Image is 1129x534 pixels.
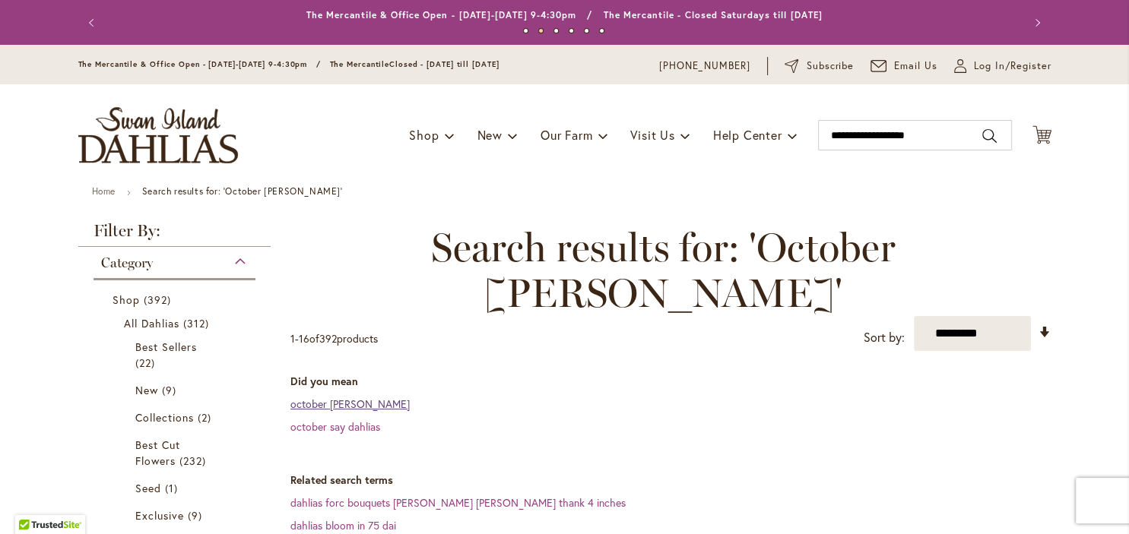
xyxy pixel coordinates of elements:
button: 6 of 6 [599,28,604,33]
span: Search results for: 'October [PERSON_NAME]' [290,225,1036,316]
a: New [135,382,218,398]
a: Shop [113,292,241,308]
label: Sort by: [864,324,905,352]
span: Best Sellers [135,340,198,354]
span: Help Center [713,127,782,143]
a: Seed [135,480,218,496]
span: Exclusive [135,508,184,523]
span: 2 [198,409,215,425]
a: Best Sellers [135,339,218,371]
span: 1 [290,331,295,346]
button: 4 of 6 [569,28,574,33]
span: Visit Us [630,127,674,143]
a: Collections [135,409,218,425]
button: 2 of 6 [538,28,544,33]
span: 1 [165,480,182,496]
a: Email Us [871,58,937,74]
button: 5 of 6 [584,28,589,33]
span: 392 [319,331,337,346]
a: Subscribe [785,58,854,74]
button: 1 of 6 [523,28,528,33]
span: 312 [183,315,213,331]
span: 16 [299,331,309,346]
a: store logo [78,107,238,163]
dt: Related search terms [290,472,1051,488]
a: october say dahlias [290,419,380,434]
span: 392 [144,292,175,308]
button: Next [1021,8,1051,38]
span: Log In/Register [974,58,1051,74]
span: Collections [135,410,195,425]
a: All Dahlias [124,315,230,331]
a: dahlias forc bouquets [PERSON_NAME] [PERSON_NAME] thank 4 inches [290,495,626,510]
button: Previous [78,8,109,38]
a: Exclusive [135,507,218,523]
span: Seed [135,481,161,495]
a: dahlias bloom in 75 dai [290,518,396,532]
a: Best Cut Flowers [135,437,218,469]
a: Log In/Register [954,58,1051,74]
dt: Did you mean [290,374,1051,389]
strong: Filter By: [78,223,271,247]
strong: Search results for: 'October [PERSON_NAME]' [142,185,343,197]
span: 9 [162,382,180,398]
span: New [477,127,502,143]
a: Home [92,185,116,197]
a: october [PERSON_NAME] [290,397,410,411]
a: [PHONE_NUMBER] [659,58,751,74]
span: Shop [113,292,140,307]
button: 3 of 6 [553,28,559,33]
a: The Mercantile & Office Open - [DATE]-[DATE] 9-4:30pm / The Mercantile - Closed Saturdays till [D... [306,9,823,21]
span: Category [101,254,153,271]
span: All Dahlias [124,316,180,330]
span: 232 [179,453,210,469]
iframe: Launch Accessibility Center [11,480,54,523]
span: 22 [135,355,159,371]
span: Best Cut Flowers [135,438,180,468]
span: The Mercantile & Office Open - [DATE]-[DATE] 9-4:30pm / The Mercantile [78,59,390,69]
span: Closed - [DATE] till [DATE] [389,59,499,69]
p: - of products [290,327,378,351]
span: New [135,383,158,397]
span: Our Farm [541,127,592,143]
span: 9 [188,507,206,523]
span: Subscribe [807,58,855,74]
span: Email Us [894,58,937,74]
span: Shop [409,127,439,143]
